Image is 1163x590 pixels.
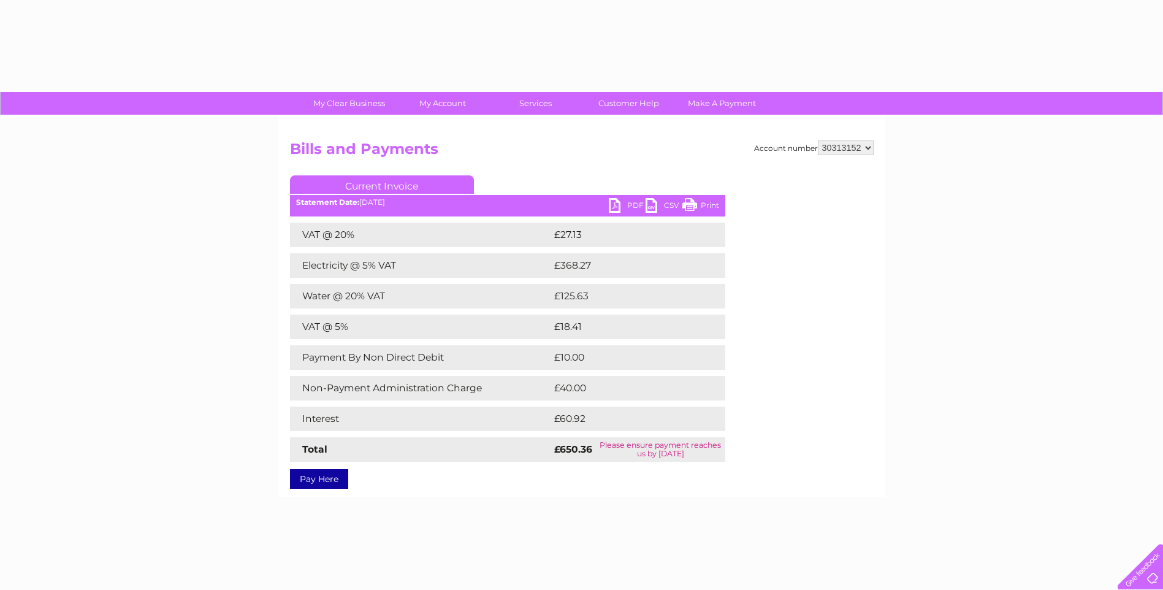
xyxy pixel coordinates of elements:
[551,315,698,339] td: £18.41
[551,284,703,308] td: £125.63
[290,345,551,370] td: Payment By Non Direct Debit
[671,92,772,115] a: Make A Payment
[290,140,874,164] h2: Bills and Payments
[646,198,682,216] a: CSV
[290,175,474,194] a: Current Invoice
[302,443,327,455] strong: Total
[290,376,551,400] td: Non-Payment Administration Charge
[290,284,551,308] td: Water @ 20% VAT
[290,469,348,489] a: Pay Here
[551,253,704,278] td: £368.27
[551,407,701,431] td: £60.92
[551,376,701,400] td: £40.00
[682,198,719,216] a: Print
[290,253,551,278] td: Electricity @ 5% VAT
[290,315,551,339] td: VAT @ 5%
[609,198,646,216] a: PDF
[485,92,586,115] a: Services
[554,443,592,455] strong: £650.36
[296,197,359,207] b: Statement Date:
[290,407,551,431] td: Interest
[290,198,725,207] div: [DATE]
[596,437,725,462] td: Please ensure payment reaches us by [DATE]
[392,92,493,115] a: My Account
[290,223,551,247] td: VAT @ 20%
[551,345,700,370] td: £10.00
[551,223,698,247] td: £27.13
[754,140,874,155] div: Account number
[578,92,679,115] a: Customer Help
[299,92,400,115] a: My Clear Business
